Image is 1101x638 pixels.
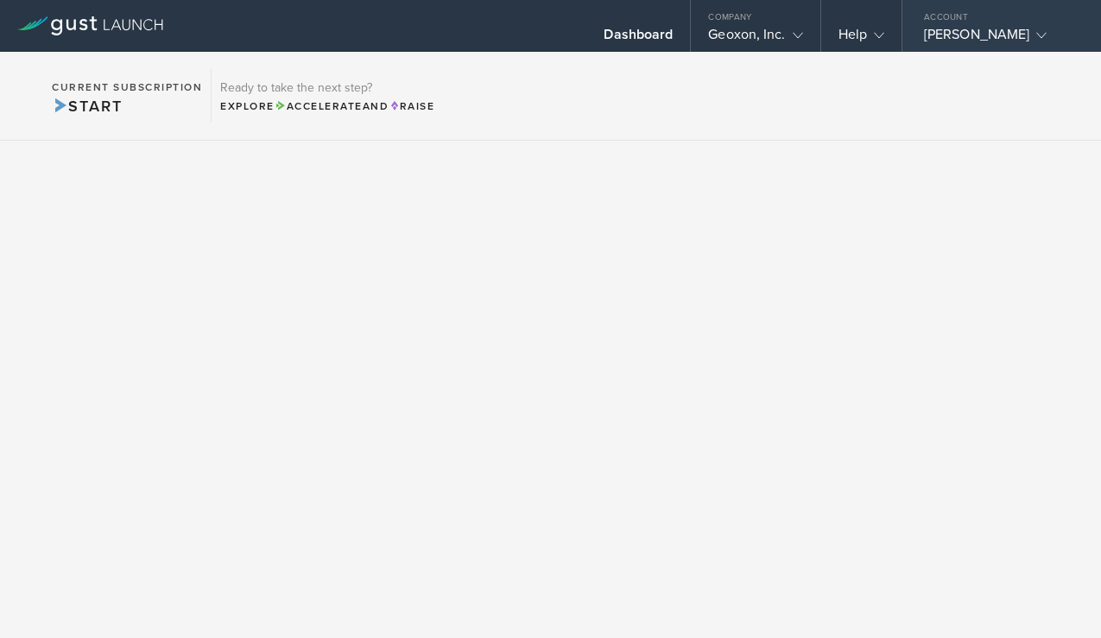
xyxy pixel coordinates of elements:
[838,26,884,52] div: Help
[275,100,389,112] span: and
[604,26,673,52] div: Dashboard
[52,82,202,92] h2: Current Subscription
[924,26,1071,52] div: [PERSON_NAME]
[220,82,434,94] h3: Ready to take the next step?
[389,100,434,112] span: Raise
[708,26,802,52] div: Geoxon, Inc.
[220,98,434,114] div: Explore
[275,100,363,112] span: Accelerate
[52,97,122,116] span: Start
[211,69,443,123] div: Ready to take the next step?ExploreAccelerateandRaise
[1015,555,1101,638] iframe: Chat Widget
